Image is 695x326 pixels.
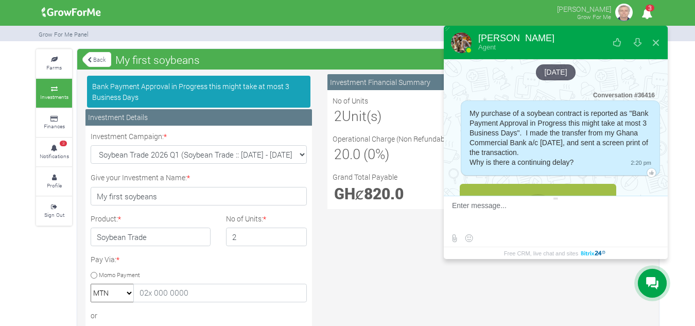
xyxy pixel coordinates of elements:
small: Notifications [40,152,69,160]
input: Momo Payment [91,272,97,279]
div: Investment Financial Summary [327,74,651,90]
span: 20.0 (0%) [334,145,389,163]
small: Sign Out [44,211,64,218]
input: 02x 000 0000 [133,284,307,302]
a: Free CRM, live chat and sites [504,247,607,259]
div: Conversation #36416 [444,85,668,100]
div: [PERSON_NAME] [478,33,554,43]
button: Select emoticon [462,232,475,245]
label: Operational Charge (Non Refundable) [333,133,453,144]
span: 2:20 pm [625,158,651,167]
label: Investment Campaign: [91,131,167,142]
small: Momo Payment [99,271,140,279]
button: Download conversation history [628,30,647,55]
p: Bank Payment Approval in Progress this might take at most 3 Business Days [87,76,310,108]
small: Grow For Me Panel [39,30,89,38]
small: Finances [44,123,65,130]
p: [PERSON_NAME] [557,2,611,14]
span: My purchase of a soybean contract is reported as "Bank Payment Approval in Progress this might ta... [470,109,648,166]
label: Give your Investment a Name: [91,172,190,183]
small: Grow For Me [577,13,611,21]
i: Notifications [637,2,657,25]
img: growforme image [614,2,634,23]
label: No of Units: [226,213,266,224]
div: Agent [478,43,554,52]
small: Farms [46,64,62,71]
h4: Soybean Trade [91,228,211,246]
img: growforme image [38,2,105,23]
span: 820.0 [364,183,404,203]
small: Profile [47,182,62,189]
input: Investment Name/Title [91,187,307,205]
a: 3 [637,10,657,20]
label: No of Units [333,95,368,106]
label: Send file [448,232,461,245]
div: or [91,310,307,321]
span: 2 [334,107,342,125]
button: Close widget [647,30,665,55]
a: Profile [36,167,72,196]
label: Pay Via: [91,254,119,265]
a: Sign Out [36,197,72,225]
h3: Unit(s) [334,108,480,124]
span: My first soybeans [113,49,202,70]
span: Free CRM, live chat and sites [504,247,578,259]
a: Farms [36,49,72,78]
span: 3 [646,5,654,11]
label: Product: [91,213,121,224]
label: Grand Total Payable [333,171,397,182]
a: Investments [36,79,72,107]
a: Finances [36,109,72,137]
div: Investment Details [85,109,312,125]
a: 3 Notifications [36,138,72,166]
a: Back [82,51,111,68]
small: Investments [40,93,68,100]
span: 3 [60,141,67,147]
button: Rate our service [608,30,627,55]
h2: GHȼ [334,184,480,202]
